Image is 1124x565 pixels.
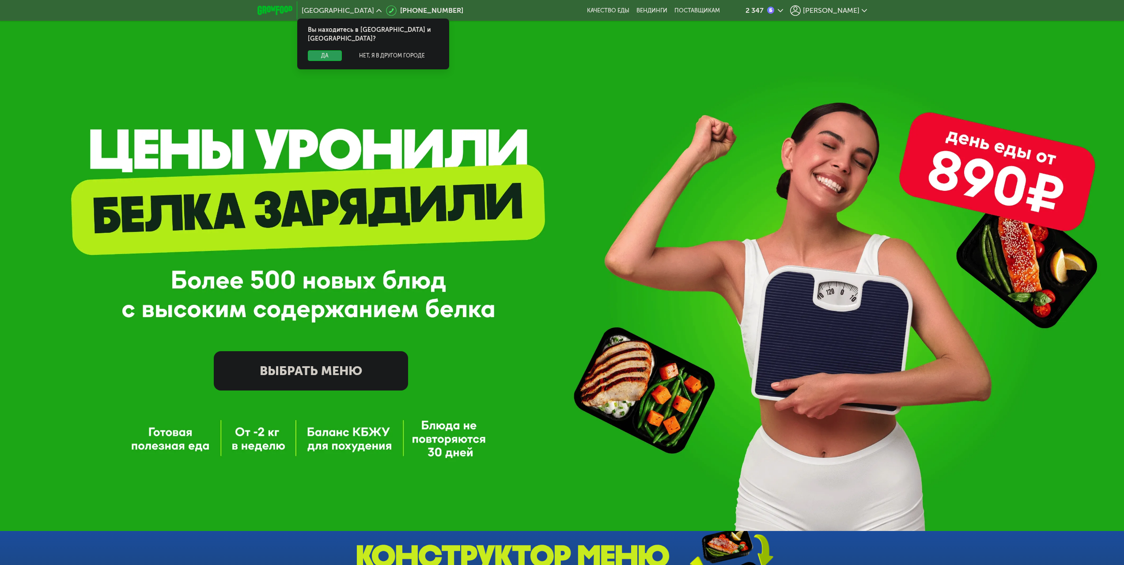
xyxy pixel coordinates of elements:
span: [PERSON_NAME] [803,7,859,14]
a: Вендинги [636,7,667,14]
span: [GEOGRAPHIC_DATA] [302,7,374,14]
div: 2 347 [746,7,764,14]
button: Да [308,50,342,61]
a: Качество еды [587,7,629,14]
a: ВЫБРАТЬ МЕНЮ [214,351,408,390]
div: поставщикам [674,7,720,14]
button: Нет, я в другом городе [345,50,439,61]
div: Вы находитесь в [GEOGRAPHIC_DATA] и [GEOGRAPHIC_DATA]? [297,19,449,50]
a: [PHONE_NUMBER] [386,5,463,16]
